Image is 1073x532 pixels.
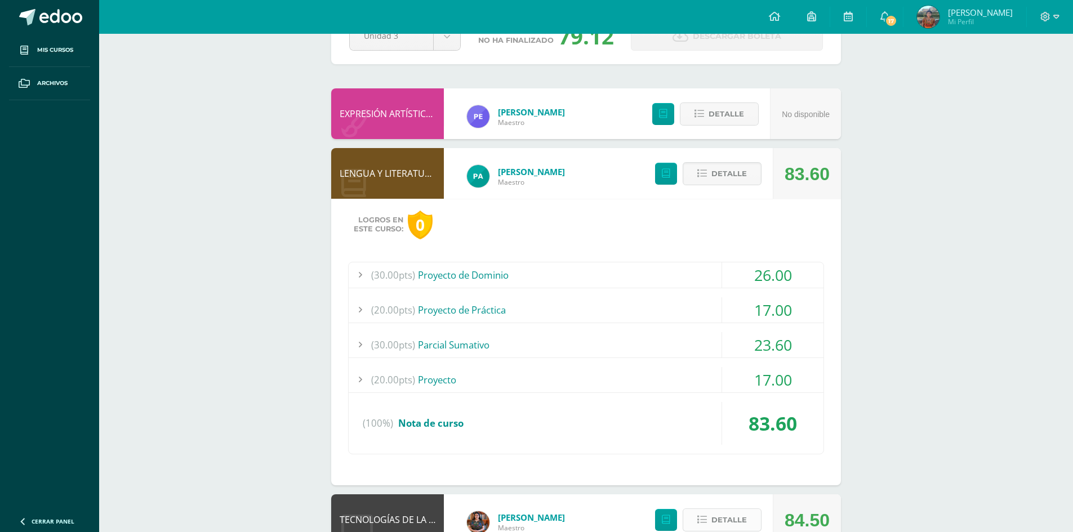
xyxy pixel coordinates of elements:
div: 79.12 [558,21,614,51]
span: Unidad 3 [364,23,419,49]
span: Detalle [711,509,747,530]
img: 955ffc5215a901f8063580d0f42a5798.png [917,6,940,28]
div: 17.00 [722,297,823,323]
span: Descargar boleta [693,23,781,50]
span: Detalle [711,163,747,184]
div: LENGUA Y LITERATURA 5 [331,148,444,199]
span: Maestro [498,118,565,127]
span: La unidad aún no ha finalizado [478,27,554,45]
img: 53dbe22d98c82c2b31f74347440a2e81.png [467,165,489,187]
span: Archivos [37,79,68,88]
span: Mis cursos [37,46,73,55]
span: [PERSON_NAME] [948,7,1013,18]
div: 83.60 [722,402,823,445]
a: [PERSON_NAME] [498,166,565,177]
span: Mi Perfil [948,17,1013,26]
button: Detalle [680,102,759,126]
div: Proyecto de Práctica [349,297,823,323]
span: (30.00pts) [371,262,415,288]
div: 23.60 [722,332,823,357]
div: EXPRESIÓN ARTÍSTICA (MOVIMIENTO) [331,88,444,139]
div: 17.00 [722,367,823,392]
a: Unidad 3 [350,23,460,50]
span: (20.00pts) [371,367,415,392]
div: 0 [408,211,433,239]
span: (20.00pts) [371,297,415,323]
a: [PERSON_NAME] [498,106,565,118]
span: (100%) [363,402,393,445]
span: (30.00pts) [371,332,415,357]
div: 26.00 [722,262,823,288]
div: Proyecto de Dominio [349,262,823,288]
button: Detalle [683,162,762,185]
a: [PERSON_NAME] [498,512,565,523]
span: No disponible [782,110,830,119]
span: Nota de curso [398,417,464,430]
img: 5c99eb5223c44f6a28178f7daff48da6.png [467,105,489,128]
span: Cerrar panel [32,517,74,525]
div: 83.60 [785,149,830,199]
a: Archivos [9,67,90,100]
a: Mis cursos [9,34,90,67]
div: Proyecto [349,367,823,392]
span: Maestro [498,177,565,187]
span: 17 [885,15,897,27]
span: Logros en este curso: [354,216,403,234]
span: Detalle [709,104,744,124]
div: Parcial Sumativo [349,332,823,357]
button: Detalle [683,508,762,531]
